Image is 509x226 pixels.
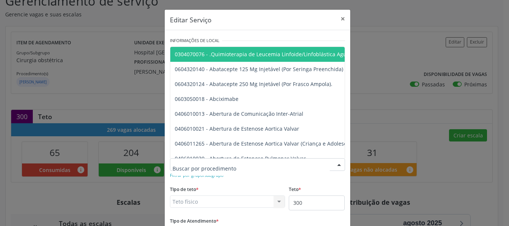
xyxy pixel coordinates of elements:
button: Close [335,10,350,28]
label: UF [170,46,178,58]
span: 0406010030 - Abertura de Estenose Pulmonar Valvar [175,155,306,162]
input: Ex. 100 [289,195,345,210]
span: 0604320124 - Abatacepte 250 Mg Injetável (Por Frasco Ampola). [175,80,332,87]
label: Tipo de teto [170,184,199,195]
h5: Editar Serviço [170,15,212,25]
span: 0406010013 - Abertura de Comunicação Inter-Atrial [175,110,303,117]
small: Informações de Local [170,38,219,44]
label: Município [229,46,253,58]
label: Teto [289,184,301,195]
a: Filtrar por grupo/subgrupo [170,171,224,178]
input: Buscar por procedimento [173,161,330,176]
span: 0406011265 - Abertura de Estenose Aortica Valvar (Criança e Adolescente) [175,140,359,147]
span: 0604320140 - Abatacepte 125 Mg Injetável (Por Seringa Preenchida) [175,66,343,73]
span: 0603050018 - Abciximabe [175,95,238,102]
small: Filtrar por grupo/subgrupo [170,172,224,178]
span: 0406010021 - Abertura de Estenose Aortica Valvar [175,125,299,132]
